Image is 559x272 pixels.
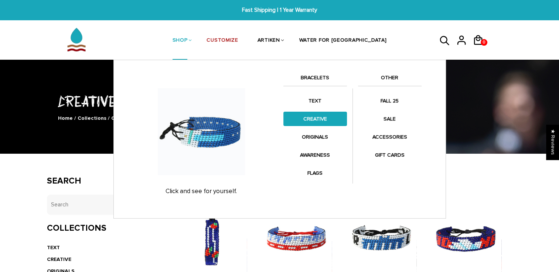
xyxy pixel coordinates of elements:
[47,91,512,111] h1: CREATIVE
[299,21,387,60] a: WATER FOR [GEOGRAPHIC_DATA]
[127,188,276,195] p: Click and see for yourself.
[473,48,489,49] a: 0
[78,115,106,121] a: Collections
[358,130,422,144] a: ACCESSORIES
[108,115,110,121] span: /
[358,148,422,162] a: GIFT CARDS
[358,112,422,126] a: SALE
[47,176,155,186] h3: Search
[172,6,387,14] span: Fast Shipping | 1 Year Warranty
[47,223,155,234] h3: Collections
[47,256,71,262] a: CREATIVE
[258,21,280,60] a: ARTIKEN
[283,112,347,126] a: CREATIVE
[47,195,155,215] input: Search
[283,166,347,180] a: FLAGS
[47,244,60,251] a: TEXT
[283,73,347,86] a: BRACELETS
[283,94,347,108] a: TEXT
[358,73,422,86] a: OTHER
[546,125,559,160] div: Click to open Judge.me floating reviews tab
[283,130,347,144] a: ORIGINALS
[358,94,422,108] a: FALL 25
[58,115,73,121] a: Home
[283,148,347,162] a: AWARENESS
[111,115,136,121] span: CREATIVE
[481,37,487,48] span: 0
[173,21,188,60] a: SHOP
[207,21,238,60] a: CUSTOMIZE
[74,115,76,121] span: /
